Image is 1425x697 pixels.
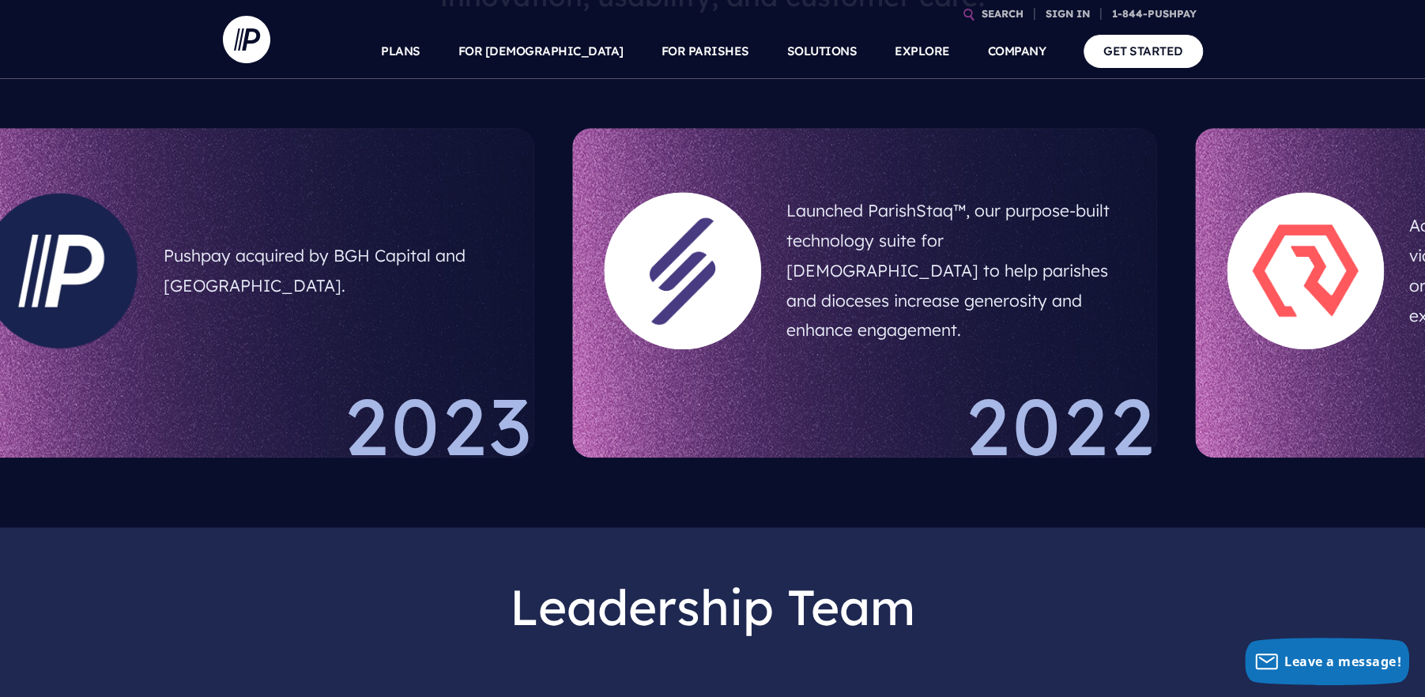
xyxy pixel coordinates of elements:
a: COMPANY [988,24,1046,79]
span: Leave a message! [1284,653,1401,670]
a: PLANS [381,24,420,79]
div: 2022 [572,386,1157,458]
a: FOR PARISHES [662,24,749,79]
a: FOR [DEMOGRAPHIC_DATA] [458,24,624,79]
h5: Launched ParishStaq™, our purpose-built technology suite for [DEMOGRAPHIC_DATA] to help parishes ... [786,190,1125,352]
a: EXPLORE [895,24,950,79]
a: SOLUTIONS [787,24,858,79]
button: Leave a message! [1245,638,1409,685]
h2: Leadership Team [236,565,1190,649]
h5: Pushpay acquired by BGH Capital and [GEOGRAPHIC_DATA]. [164,235,503,307]
a: GET STARTED [1084,35,1203,67]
